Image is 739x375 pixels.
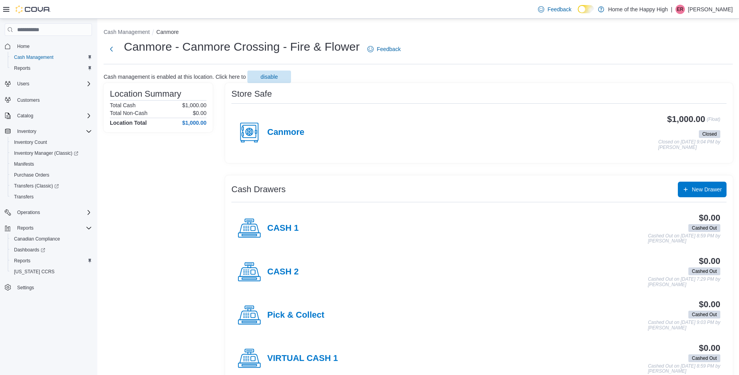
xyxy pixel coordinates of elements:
[14,183,59,189] span: Transfers (Classic)
[11,192,92,202] span: Transfers
[14,283,92,292] span: Settings
[14,172,49,178] span: Purchase Orders
[124,39,360,55] h1: Canmore - Canmore Crossing - Fire & Flower
[2,126,95,137] button: Inventory
[692,186,722,193] span: New Drawer
[699,256,720,266] h3: $0.00
[692,268,717,275] span: Cashed Out
[11,138,50,147] a: Inventory Count
[110,110,148,116] h6: Total Non-Cash
[267,267,299,277] h4: CASH 2
[699,213,720,223] h3: $0.00
[11,64,34,73] a: Reports
[11,138,92,147] span: Inventory Count
[14,283,37,292] a: Settings
[14,161,34,167] span: Manifests
[608,5,668,14] p: Home of the Happy High
[2,41,95,52] button: Home
[377,45,400,53] span: Feedback
[658,140,720,150] p: Closed on [DATE] 9:04 PM by [PERSON_NAME]
[11,53,92,62] span: Cash Management
[14,42,33,51] a: Home
[231,185,286,194] h3: Cash Drawers
[14,41,92,51] span: Home
[14,194,34,200] span: Transfers
[14,65,30,71] span: Reports
[17,113,33,119] span: Catalog
[671,5,672,14] p: |
[11,170,53,180] a: Purchase Orders
[707,115,720,129] p: (Float)
[267,127,304,138] h4: Canmore
[17,225,34,231] span: Reports
[699,343,720,353] h3: $0.00
[182,120,206,126] h4: $1,000.00
[692,225,717,232] span: Cashed Out
[11,267,58,276] a: [US_STATE] CCRS
[11,170,92,180] span: Purchase Orders
[699,130,720,138] span: Closed
[678,182,727,197] button: New Drawer
[8,233,95,244] button: Canadian Compliance
[14,139,47,145] span: Inventory Count
[17,285,34,291] span: Settings
[11,234,92,244] span: Canadian Compliance
[14,236,60,242] span: Canadian Compliance
[8,159,95,170] button: Manifests
[8,180,95,191] a: Transfers (Classic)
[364,41,404,57] a: Feedback
[14,79,92,88] span: Users
[11,149,81,158] a: Inventory Manager (Classic)
[14,247,45,253] span: Dashboards
[16,5,51,13] img: Cova
[2,223,95,233] button: Reports
[11,256,34,265] a: Reports
[648,277,720,287] p: Cashed Out on [DATE] 7:29 PM by [PERSON_NAME]
[14,150,78,156] span: Inventory Manager (Classic)
[17,97,40,103] span: Customers
[231,89,272,99] h3: Store Safe
[699,300,720,309] h3: $0.00
[8,255,95,266] button: Reports
[688,311,720,318] span: Cashed Out
[110,89,181,99] h3: Location Summary
[677,5,684,14] span: ER
[267,310,325,320] h4: Pick & Collect
[17,128,36,134] span: Inventory
[14,127,92,136] span: Inventory
[648,364,720,374] p: Cashed Out on [DATE] 8:59 PM by [PERSON_NAME]
[2,78,95,89] button: Users
[8,170,95,180] button: Purchase Orders
[8,63,95,74] button: Reports
[11,149,92,158] span: Inventory Manager (Classic)
[156,29,179,35] button: Canmore
[11,267,92,276] span: Washington CCRS
[193,110,206,116] p: $0.00
[14,79,32,88] button: Users
[17,209,40,216] span: Operations
[8,244,95,255] a: Dashboards
[110,120,147,126] h4: Location Total
[14,208,43,217] button: Operations
[11,53,56,62] a: Cash Management
[692,311,717,318] span: Cashed Out
[688,354,720,362] span: Cashed Out
[578,13,578,14] span: Dark Mode
[688,5,733,14] p: [PERSON_NAME]
[267,223,299,233] h4: CASH 1
[14,111,36,120] button: Catalog
[104,28,733,37] nav: An example of EuiBreadcrumbs
[578,5,594,13] input: Dark Mode
[11,234,63,244] a: Canadian Compliance
[11,245,48,255] a: Dashboards
[2,207,95,218] button: Operations
[14,208,92,217] span: Operations
[2,110,95,121] button: Catalog
[14,269,55,275] span: [US_STATE] CCRS
[8,266,95,277] button: [US_STATE] CCRS
[547,5,571,13] span: Feedback
[8,148,95,159] a: Inventory Manager (Classic)
[110,102,136,108] h6: Total Cash
[667,115,705,124] h3: $1,000.00
[11,159,92,169] span: Manifests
